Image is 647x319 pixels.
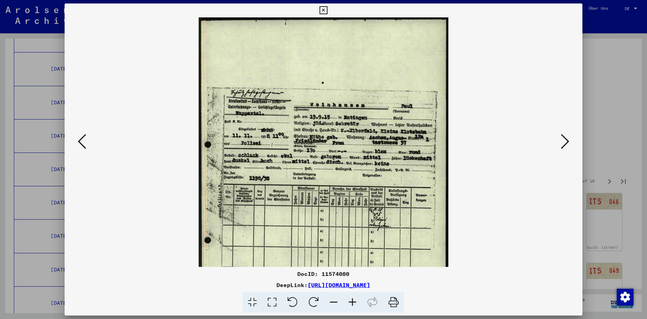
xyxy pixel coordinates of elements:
[617,289,633,305] img: Zustimmung ändern
[308,281,370,288] a: [URL][DOMAIN_NAME]
[65,281,582,289] div: DeepLink:
[65,270,582,278] div: DocID: 11574080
